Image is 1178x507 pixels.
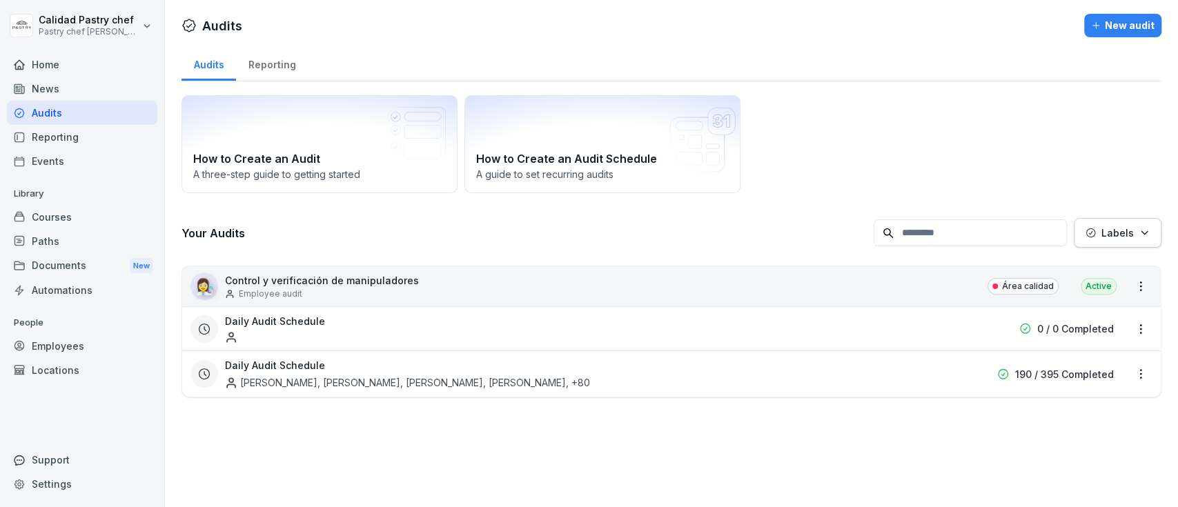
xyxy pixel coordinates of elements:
a: Automations [7,278,157,302]
h2: How to Create an Audit [193,150,446,167]
a: Reporting [7,125,157,149]
div: Support [7,448,157,472]
p: Calidad Pastry chef [39,14,139,26]
a: News [7,77,157,101]
p: 0 / 0 Completed [1037,321,1114,336]
a: Employees [7,334,157,358]
p: Labels [1101,226,1134,240]
h2: How to Create an Audit Schedule [476,150,729,167]
a: Locations [7,358,157,382]
div: New [130,258,153,274]
p: Área calidad [1002,280,1054,292]
p: Library [7,183,157,205]
p: Employee audit [239,288,302,300]
p: Pastry chef [PERSON_NAME] y Cocina gourmet [39,27,139,37]
p: A guide to set recurring audits [476,167,729,181]
h3: Your Audits [181,226,867,241]
p: People [7,312,157,334]
a: Events [7,149,157,173]
div: Documents [7,253,157,279]
p: 190 / 395 Completed [1015,367,1114,381]
p: Control y verificación de manipuladores [225,273,419,288]
button: Labels [1074,218,1161,248]
div: [PERSON_NAME], [PERSON_NAME], [PERSON_NAME], [PERSON_NAME] , +80 [225,375,590,390]
a: Settings [7,472,157,496]
a: Reporting [236,46,308,81]
div: Active [1081,278,1117,295]
a: How to Create an AuditA three-step guide to getting started [181,95,458,193]
h1: Audits [202,17,242,35]
h3: Daily Audit Schedule [225,314,325,328]
a: Audits [181,46,236,81]
p: A three-step guide to getting started [193,167,446,181]
a: Courses [7,205,157,229]
a: DocumentsNew [7,253,157,279]
h3: Daily Audit Schedule [225,358,325,372]
button: New audit [1084,14,1161,37]
a: Home [7,52,157,77]
a: Paths [7,229,157,253]
div: New audit [1091,18,1155,33]
a: Audits [7,101,157,125]
a: How to Create an Audit ScheduleA guide to set recurring audits [464,95,740,193]
div: 👩‍🔬 [190,272,218,300]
